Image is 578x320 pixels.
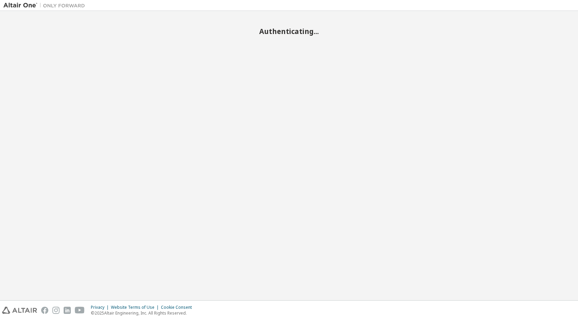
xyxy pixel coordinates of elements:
[3,2,88,9] img: Altair One
[3,27,575,36] h2: Authenticating...
[111,305,161,310] div: Website Terms of Use
[64,307,71,314] img: linkedin.svg
[41,307,48,314] img: facebook.svg
[161,305,196,310] div: Cookie Consent
[75,307,85,314] img: youtube.svg
[91,305,111,310] div: Privacy
[2,307,37,314] img: altair_logo.svg
[91,310,196,316] p: © 2025 Altair Engineering, Inc. All Rights Reserved.
[52,307,60,314] img: instagram.svg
